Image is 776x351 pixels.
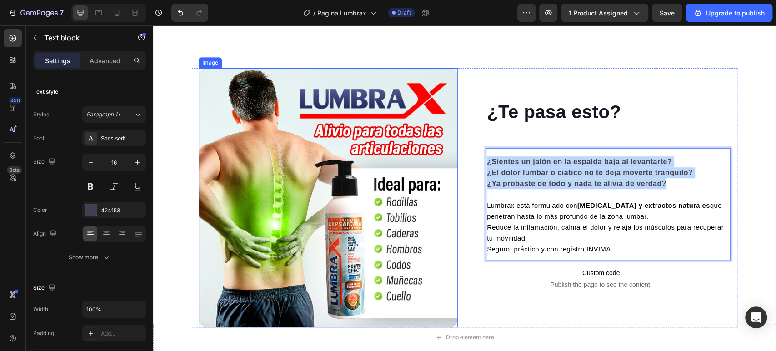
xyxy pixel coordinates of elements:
[334,220,460,227] span: Seguro, práctico y con registro INVIMA.
[45,43,305,302] img: gempages_579488193263436593-d68ed1bd-bd32-4e03-9a6e-7100b6a849cc.jpg
[424,176,557,184] strong: [MEDICAL_DATA] y extractos naturales
[82,106,146,123] button: Paragraph 1*
[153,25,776,351] iframe: Design area
[334,143,540,151] strong: ¿El dolor lumbar o ciático no te deja moverte tranquilo?
[7,166,22,174] div: Beta
[569,8,628,18] span: 1 product assigned
[60,7,64,18] p: 7
[33,282,57,294] div: Size
[745,306,767,328] div: Open Intercom Messenger
[86,110,121,119] span: Paragraph 1*
[33,156,57,168] div: Size
[44,32,121,43] p: Text block
[686,4,772,22] button: Upgrade to publish
[101,135,144,143] div: Sans-serif
[561,4,648,22] button: 1 product assigned
[318,242,577,253] span: Custom code
[334,132,519,140] strong: ¿Sientes un jalón en la espalda baja al levantarte?
[4,4,68,22] button: 7
[83,301,145,317] input: Auto
[334,198,571,216] span: Reduce la inflamación, calma el dolor y relaja los músculos para recuperar tu movilidad.
[33,206,47,214] div: Color
[69,253,111,262] div: Show more
[334,176,569,195] span: Lumbrax está formulado con que penetran hasta lo más profundo de la zona lumbar.
[660,9,675,17] span: Save
[293,308,341,316] div: Drop element here
[333,74,577,123] h2: Rich Text Editor. Editing area: main
[317,8,366,18] span: Pagina Lumbrax
[33,329,54,337] div: Padding
[33,305,48,313] div: Width
[33,249,146,266] button: Show more
[33,88,58,96] div: Text style
[90,56,120,65] p: Advanced
[333,130,577,230] div: Rich Text Editor. Editing area: main
[318,255,577,264] span: Publish the page to see the content.
[334,75,576,122] p: ¿Te pasa esto?
[101,330,144,338] div: Add...
[33,110,49,119] div: Styles
[9,97,22,104] div: 450
[33,228,59,240] div: Align
[313,8,315,18] span: /
[693,8,765,18] div: Upgrade to publish
[171,4,208,22] div: Undo/Redo
[334,154,513,162] strong: ¿Ya probaste de todo y nada te alivia de verdad?
[33,134,45,142] div: Font
[397,9,411,17] span: Draft
[652,4,682,22] button: Save
[45,56,70,65] p: Settings
[47,33,67,41] div: Image
[101,206,144,215] div: 424153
